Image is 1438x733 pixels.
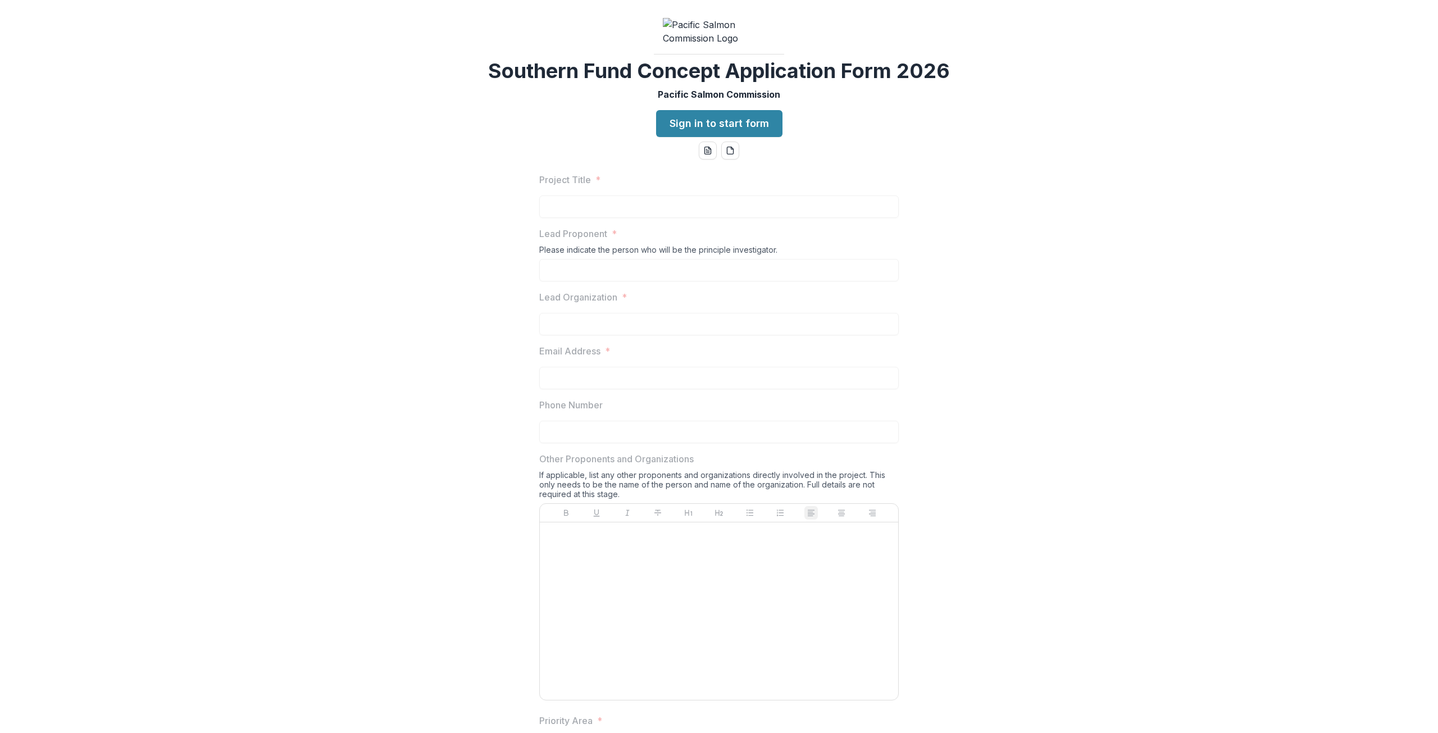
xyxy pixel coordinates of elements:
[539,245,899,259] div: Please indicate the person who will be the principle investigator.
[743,506,757,520] button: Bullet List
[773,506,787,520] button: Ordered List
[539,398,603,412] p: Phone Number
[590,506,603,520] button: Underline
[559,506,573,520] button: Bold
[804,506,818,520] button: Align Left
[699,142,717,160] button: word-download
[866,506,879,520] button: Align Right
[539,452,694,466] p: Other Proponents and Organizations
[658,88,780,101] p: Pacific Salmon Commission
[539,470,899,503] div: If applicable, list any other proponents and organizations directly involved in the project. This...
[712,506,726,520] button: Heading 2
[663,18,775,45] img: Pacific Salmon Commission Logo
[539,173,591,186] p: Project Title
[539,344,600,358] p: Email Address
[721,142,739,160] button: pdf-download
[539,290,617,304] p: Lead Organization
[835,506,848,520] button: Align Center
[621,506,634,520] button: Italicize
[651,506,665,520] button: Strike
[539,714,593,727] p: Priority Area
[682,506,695,520] button: Heading 1
[656,110,782,137] a: Sign in to start form
[488,59,950,83] h2: Southern Fund Concept Application Form 2026
[539,227,607,240] p: Lead Proponent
